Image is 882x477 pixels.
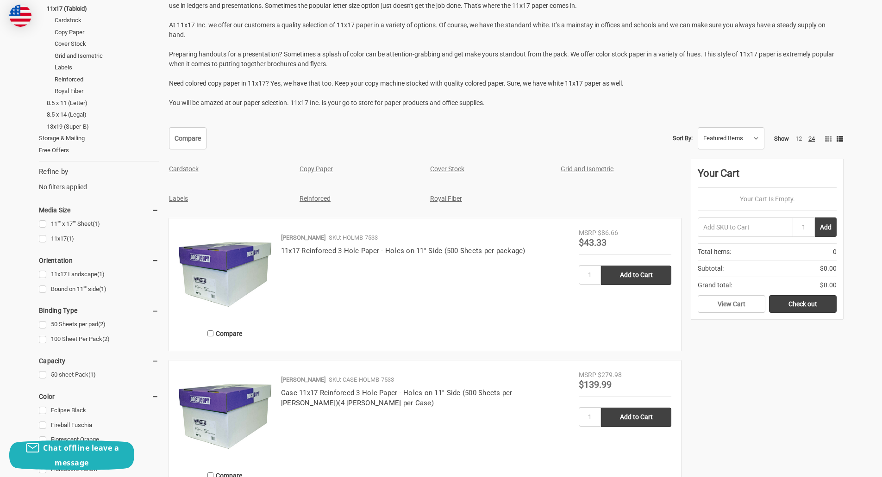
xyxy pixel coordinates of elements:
[179,228,271,321] img: 11x17 Reinforced 3 Hole Paper - Holes on 11'' Side (500 Sheets per package)
[579,370,596,380] div: MSRP
[99,285,106,292] span: (1)
[820,264,837,273] span: $0.00
[300,165,333,173] a: Copy Paper
[93,220,100,227] span: (1)
[39,132,159,144] a: Storage & Mailing
[673,131,693,145] label: Sort By:
[169,165,199,173] a: Cardstock
[39,391,159,402] h5: Color
[795,135,802,142] a: 12
[598,371,622,378] span: $279.98
[67,235,74,242] span: (1)
[169,50,834,68] span: Preparing handouts for a presentation? Sometimes a splash of color can be attention-grabbing and ...
[39,369,159,381] a: 50 sheet Pack
[39,255,159,266] h5: Orientation
[601,408,671,427] input: Add to Cart
[329,233,378,242] p: SKU: HOLMB-7533
[39,268,159,281] a: 11x17 Landscape
[561,165,613,173] a: Grid and Isometric
[601,266,671,285] input: Add to Cart
[39,283,159,296] a: Bound on 11"" side
[39,404,159,417] a: Eclipse Black
[698,194,837,204] p: Your Cart Is Empty.
[102,335,110,342] span: (2)
[579,228,596,238] div: MSRP
[43,443,119,468] span: Chat offline leave a message
[55,85,159,97] a: Royal Fiber
[774,135,789,142] span: Show
[430,195,462,202] a: Royal Fiber
[169,195,188,202] a: Labels
[55,62,159,74] a: Labels
[169,127,206,149] a: Compare
[820,280,837,290] span: $0.00
[55,38,159,50] a: Cover Stock
[39,204,159,216] h5: Media Size
[579,379,612,390] span: $139.99
[815,217,837,237] button: Add
[769,295,837,313] a: Check out
[808,135,815,142] a: 24
[55,74,159,86] a: Reinforced
[698,280,732,290] span: Grand total:
[47,3,159,15] a: 11x17 (Tabloid)
[39,305,159,316] h5: Binding Type
[179,326,271,341] label: Compare
[207,330,213,336] input: Compare
[47,109,159,121] a: 8.5 x 14 (Legal)
[698,166,837,188] div: Your Cart
[329,375,394,384] p: SKU: CASE-HOLMB-7533
[281,233,325,242] p: [PERSON_NAME]
[47,97,159,109] a: 8.5 x 11 (Letter)
[39,144,159,156] a: Free Offers
[98,321,106,328] span: (2)
[39,333,159,346] a: 100 Sheet Per Pack
[698,217,793,237] input: Add SKU to Cart
[698,295,765,313] a: View Cart
[55,14,159,26] a: Cardstock
[169,21,826,38] span: At 11x17 Inc. we offer our customers a quality selection of 11x17 paper in a variety of options. ...
[169,80,624,87] span: Need colored copy paper in 11x17? Yes, we have that too. Keep your copy machine stocked with qual...
[9,5,31,27] img: duty and tax information for United States
[39,167,159,192] div: No filters applied
[47,121,159,133] a: 13x19 (Super-B)
[598,229,618,236] span: $86.66
[39,318,159,331] a: 50 Sheets per pad
[579,237,607,248] span: $43.33
[179,370,271,463] img: Case 11x17 Reinforced 3 Hole Paper - Holes on 11'' Side (500 Sheets per package)(4 Reams per Case)
[430,165,464,173] a: Cover Stock
[698,264,724,273] span: Subtotal:
[39,233,159,245] a: 11x17
[281,375,325,384] p: [PERSON_NAME]
[833,247,837,257] span: 0
[55,50,159,62] a: Grid and Isometric
[39,434,159,446] a: Florescent Orange
[97,271,105,278] span: (1)
[9,440,134,470] button: Chat offline leave a message
[39,419,159,432] a: Fireball Fuschia
[39,167,159,177] h5: Refine by
[698,247,731,257] span: Total Items:
[39,355,159,366] h5: Capacity
[281,247,525,255] a: 11x17 Reinforced 3 Hole Paper - Holes on 11'' Side (500 Sheets per package)
[300,195,331,202] a: Reinforced
[281,389,513,408] a: Case 11x17 Reinforced 3 Hole Paper - Holes on 11'' Side (500 Sheets per [PERSON_NAME])(4 [PERSON_...
[169,99,485,106] span: You will be amazed at our paper selection. 11x17 Inc. is your go to store for paper products and ...
[39,218,159,230] a: 11"" x 17"" Sheet
[88,371,96,378] span: (1)
[55,26,159,38] a: Copy Paper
